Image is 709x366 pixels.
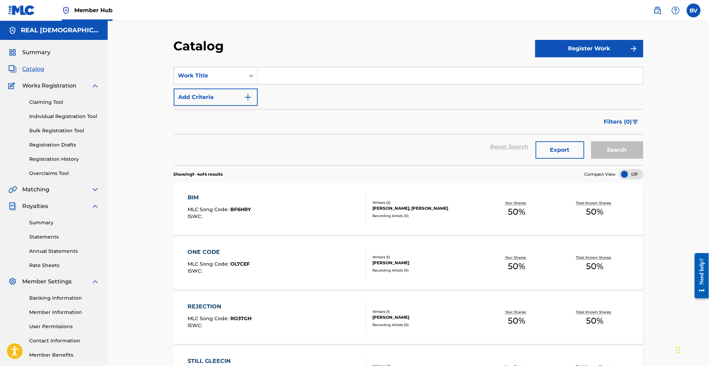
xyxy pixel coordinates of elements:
div: User Menu [687,3,701,17]
h5: REAL QUAKER [21,26,99,34]
a: Banking Information [29,294,99,302]
p: Showing 1 - 4 of 4 results [174,171,223,177]
span: MLC Song Code : [188,261,230,267]
div: [PERSON_NAME] [373,314,478,321]
img: Works Registration [8,82,17,90]
p: Total Known Shares: [576,309,613,315]
a: Registration Drafts [29,141,99,149]
div: Work Title [178,72,241,80]
iframe: Resource Center [690,248,709,304]
a: Member Benefits [29,351,99,359]
a: Individual Registration Tool [29,113,99,120]
img: Member Settings [8,277,17,286]
img: Royalties [8,202,17,210]
img: Catalog [8,65,17,73]
img: expand [91,277,99,286]
p: Total Known Shares: [576,255,613,260]
span: ISWC : [188,322,204,328]
img: expand [91,82,99,90]
p: Your Shares: [505,255,528,260]
button: Filters (0) [600,113,643,131]
div: [PERSON_NAME], [PERSON_NAME] [373,205,478,211]
span: 50 % [586,206,603,218]
span: RO37GH [230,315,252,322]
div: REJECTION [188,302,252,311]
div: Writers ( 1 ) [373,309,478,314]
a: Bulk Registration Tool [29,127,99,134]
div: Recording Artists ( 0 ) [373,268,478,273]
img: help [671,6,680,15]
p: Total Known Shares: [576,200,613,206]
div: BIM [188,193,251,202]
span: ISWC : [188,268,204,274]
span: MLC Song Code : [188,206,230,213]
a: Public Search [651,3,665,17]
span: Summary [22,48,50,57]
span: Matching [22,185,49,194]
div: ONE CODE [188,248,250,256]
span: Works Registration [22,82,76,90]
img: expand [91,202,99,210]
div: Recording Artists ( 0 ) [373,322,478,327]
div: [PERSON_NAME] [373,260,478,266]
span: MLC Song Code : [188,315,230,322]
div: Writers ( 2 ) [373,200,478,205]
img: expand [91,185,99,194]
a: Rate Sheets [29,262,99,269]
img: search [653,6,662,15]
span: Royalties [22,202,48,210]
a: Overclaims Tool [29,170,99,177]
img: Accounts [8,26,17,35]
span: 50 % [508,315,525,327]
span: 50 % [508,206,525,218]
h2: Catalog [174,38,228,54]
button: Register Work [535,40,643,57]
button: Add Criteria [174,89,258,106]
a: REJECTIONMLC Song Code:RO37GHISWC:Writers (1)[PERSON_NAME]Recording Artists (0)Your Shares:50%Tot... [174,292,643,344]
span: Compact View [585,171,616,177]
img: Top Rightsholder [62,6,70,15]
button: Export [536,141,584,159]
div: Writers ( 1 ) [373,255,478,260]
a: CatalogCatalog [8,65,44,73]
span: Member Hub [74,6,113,14]
span: Filters ( 0 ) [604,118,632,126]
div: Help [669,3,683,17]
div: Recording Artists ( 0 ) [373,213,478,218]
div: Drag [676,340,681,360]
a: Statements [29,233,99,241]
span: 50 % [586,260,603,273]
span: OL7CEF [230,261,250,267]
img: f7272a7cc735f4ea7f67.svg [629,44,638,53]
a: SummarySummary [8,48,50,57]
a: Member Information [29,309,99,316]
a: Annual Statements [29,248,99,255]
a: Contact Information [29,337,99,344]
span: Member Settings [22,277,72,286]
p: Your Shares: [505,200,528,206]
a: BIMMLC Song Code:BF6HRYISWC:Writers (2)[PERSON_NAME], [PERSON_NAME]Recording Artists (0)Your Shar... [174,183,643,235]
img: Summary [8,48,17,57]
img: Matching [8,185,17,194]
form: Search Form [174,67,643,165]
p: Your Shares: [505,309,528,315]
img: MLC Logo [8,5,35,15]
a: Claiming Tool [29,99,99,106]
span: Catalog [22,65,44,73]
span: 50 % [508,260,525,273]
a: ONE CODEMLC Song Code:OL7CEFISWC:Writers (1)[PERSON_NAME]Recording Artists (0)Your Shares:50%Tota... [174,238,643,290]
a: User Permissions [29,323,99,330]
img: filter [633,120,638,124]
span: ISWC : [188,213,204,219]
a: Summary [29,219,99,226]
span: BF6HRY [230,206,251,213]
iframe: Chat Widget [674,333,709,366]
div: STILL GLEECIN [188,357,249,365]
a: Registration History [29,156,99,163]
span: 50 % [586,315,603,327]
img: 9d2ae6d4665cec9f34b9.svg [244,93,252,101]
